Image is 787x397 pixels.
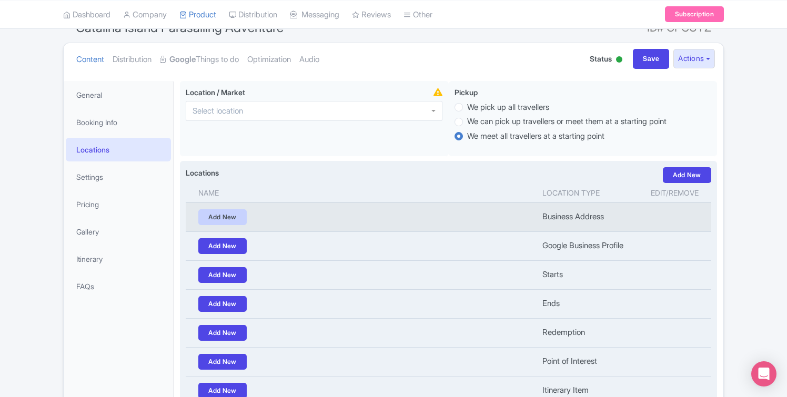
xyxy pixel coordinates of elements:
a: Subscription [665,6,724,22]
a: Content [76,43,104,76]
a: Audio [299,43,319,76]
label: We can pick up travellers or meet them at a starting point [467,116,667,128]
label: We pick up all travellers [467,101,549,114]
td: Ends [536,289,638,318]
a: FAQs [66,274,171,298]
td: Google Business Profile [536,231,638,260]
td: Starts [536,260,638,289]
td: Point of Interest [536,347,638,376]
th: Name [186,183,536,203]
a: Itinerary [66,247,171,271]
a: Add New [198,238,247,254]
a: Booking Info [66,110,171,134]
input: Select location [193,106,249,116]
span: Status [590,53,612,64]
span: Pickup [455,88,478,97]
a: Add New [198,325,247,341]
a: Add New [198,209,247,225]
a: Add New [198,267,247,283]
td: Business Address [536,202,638,231]
td: Redemption [536,318,638,347]
a: Locations [66,138,171,161]
span: Catalina Island Parasailing Adventure [76,20,284,35]
a: Gallery [66,220,171,243]
div: Open Intercom Messenger [751,361,776,386]
a: Add New [198,296,247,312]
a: GoogleThings to do [160,43,239,76]
a: Pricing [66,192,171,216]
a: General [66,83,171,107]
span: Location / Market [186,88,245,97]
button: Actions [673,49,715,68]
div: Active [614,52,624,68]
input: Save [633,49,670,69]
a: Add New [663,167,711,183]
a: Distribution [113,43,152,76]
th: Edit/Remove [638,183,711,203]
a: Add New [198,354,247,370]
strong: Google [169,54,196,66]
a: Optimization [247,43,291,76]
label: We meet all travellers at a starting point [467,130,604,142]
a: Settings [66,165,171,189]
label: Locations [186,167,219,178]
th: Location type [536,183,638,203]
